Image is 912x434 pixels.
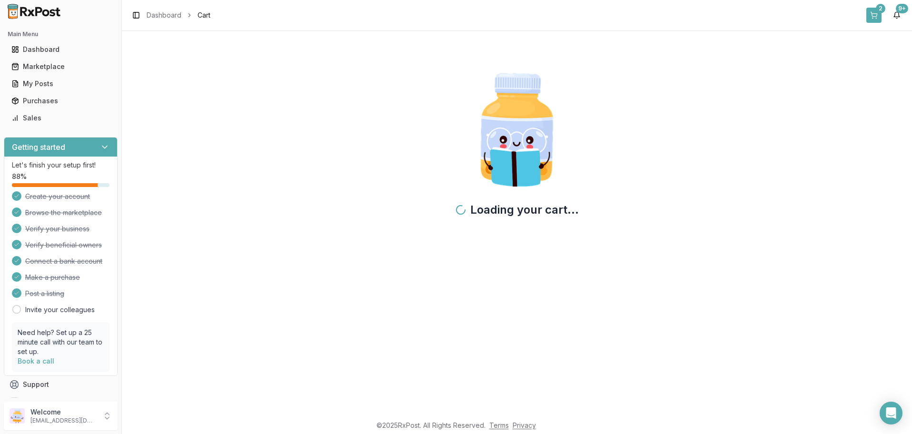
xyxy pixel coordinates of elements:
div: Dashboard [11,45,110,54]
span: Post a listing [25,289,64,298]
button: Purchases [4,93,118,108]
span: Connect a bank account [25,256,102,266]
a: Privacy [513,421,536,429]
span: 88 % [12,172,27,181]
h3: Getting started [12,141,65,153]
button: 2 [866,8,882,23]
h2: Loading your cart... [455,202,579,217]
span: Feedback [23,397,55,406]
span: Create your account [25,192,90,201]
img: RxPost Logo [4,4,65,19]
button: Sales [4,110,118,126]
p: Let's finish your setup first! [12,160,109,170]
div: 9+ [896,4,908,13]
a: Invite your colleagues [25,305,95,315]
div: 2 [876,4,885,13]
a: Dashboard [8,41,114,58]
a: Purchases [8,92,114,109]
button: My Posts [4,76,118,91]
p: Need help? Set up a 25 minute call with our team to set up. [18,328,104,356]
p: Welcome [30,407,97,417]
div: Open Intercom Messenger [880,402,902,424]
button: Support [4,376,118,393]
a: Sales [8,109,114,127]
img: User avatar [10,408,25,424]
h2: Main Menu [8,30,114,38]
button: Feedback [4,393,118,410]
span: Cart [198,10,210,20]
a: Book a call [18,357,54,365]
nav: breadcrumb [147,10,210,20]
img: Smart Pill Bottle [456,69,578,191]
p: [EMAIL_ADDRESS][DOMAIN_NAME] [30,417,97,424]
button: Marketplace [4,59,118,74]
div: Purchases [11,96,110,106]
button: Dashboard [4,42,118,57]
div: Marketplace [11,62,110,71]
button: 9+ [889,8,904,23]
div: Sales [11,113,110,123]
span: Browse the marketplace [25,208,102,217]
a: My Posts [8,75,114,92]
a: Marketplace [8,58,114,75]
div: My Posts [11,79,110,89]
span: Make a purchase [25,273,80,282]
a: Terms [489,421,509,429]
span: Verify your business [25,224,89,234]
span: Verify beneficial owners [25,240,102,250]
a: Dashboard [147,10,181,20]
